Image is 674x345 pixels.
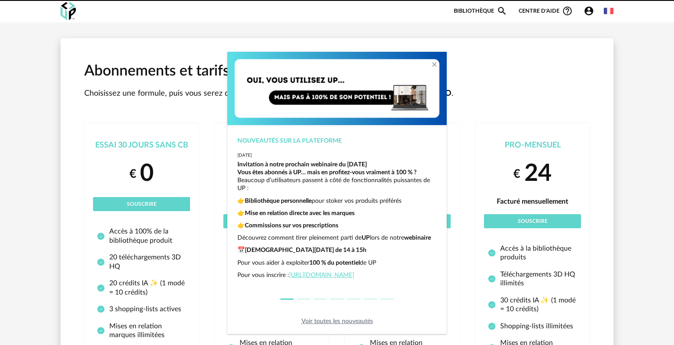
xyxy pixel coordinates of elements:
[245,223,338,229] strong: Commissions sur vos prescriptions
[309,260,360,266] strong: 100 % du potentiel
[227,52,447,334] div: dialog
[245,198,312,204] strong: Bibliothèque personnelle
[245,210,355,216] strong: Mise en relation directe avec les marques
[289,272,354,278] a: [URL][DOMAIN_NAME]
[237,234,437,242] p: Découvrez comment tirer pleinement parti de lors de notre
[237,246,437,254] p: 📅
[237,169,416,176] strong: Vous êtes abonnés à UP… mais en profitez-vous vraiment à 100 % ?
[301,318,373,324] a: Voir toutes les nouveautés
[362,235,370,241] strong: UP
[431,61,438,70] button: Close
[237,271,437,279] p: Pour vous inscrire :
[237,259,437,267] p: Pour vous aider à exploiter de UP
[404,235,431,241] strong: webinaire
[237,137,437,145] div: Nouveautés sur la plateforme
[237,209,437,217] p: 👉
[237,197,437,205] p: 👉 pour stoker vos produits préférés
[227,52,447,125] img: Copie%20de%20Orange%20Yellow%20Gradient%20Minimal%20Coming%20Soon%20Email%20Header%20(1)%20(1).png
[237,169,437,193] p: Beaucoup d’utilisateurs passent à côté de fonctionnalités puissantes de UP :
[237,161,437,169] div: Invitation à notre prochain webinaire du [DATE]
[237,153,437,158] div: [DATE]
[237,222,437,230] p: 👉
[245,247,366,253] strong: [DEMOGRAPHIC_DATA][DATE] de 14 à 15h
